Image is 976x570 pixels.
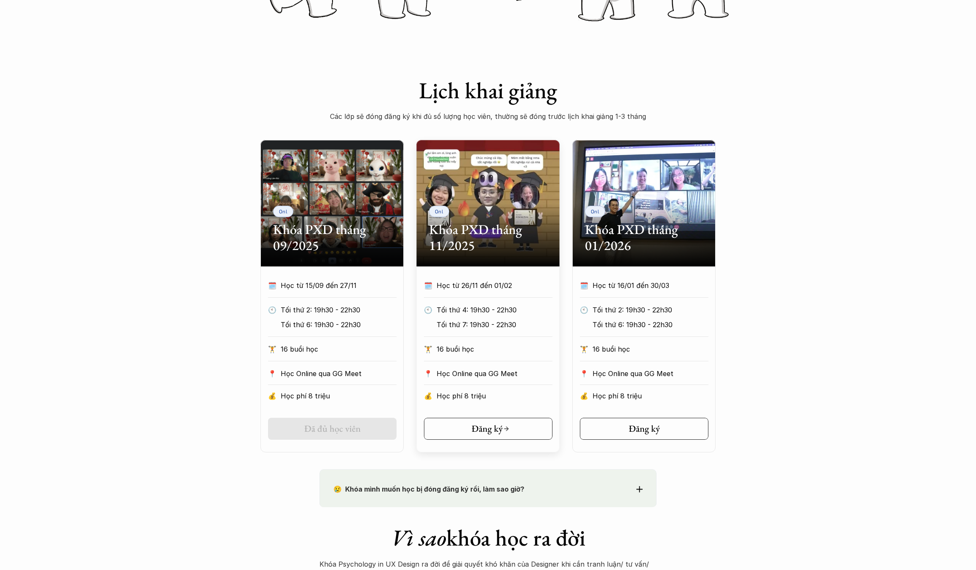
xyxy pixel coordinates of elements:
h2: Khóa PXD tháng 01/2026 [585,221,703,254]
p: 📍 [268,370,276,378]
p: 💰 [424,390,432,402]
h1: khóa học ra đời [319,524,657,551]
strong: 😢 Khóa mình muốn học bị đóng đăng ký rồi, làm sao giờ? [333,485,524,493]
p: 🕙 [268,304,276,316]
p: 💰 [268,390,276,402]
p: 🗓️ [268,279,276,292]
p: Học từ 15/09 đến 27/11 [281,279,381,292]
p: Học phí 8 triệu [437,390,552,402]
p: Học từ 16/01 đến 30/03 [593,279,693,292]
p: Học phí 8 triệu [593,390,708,402]
p: 16 buổi học [437,343,552,355]
p: Onl [279,208,288,214]
p: Tối thứ 2: 19h30 - 22h30 [281,304,397,316]
p: 🏋️ [268,343,276,355]
p: 16 buổi học [281,343,397,355]
a: Đăng ký [580,418,708,440]
p: Onl [435,208,444,214]
p: Tối thứ 2: 19h30 - 22h30 [593,304,708,316]
p: Tối thứ 6: 19h30 - 22h30 [593,318,708,331]
p: 🗓️ [580,279,588,292]
a: Đăng ký [424,418,552,440]
p: 📍 [424,370,432,378]
h5: Đăng ký [472,423,503,434]
p: Học Online qua GG Meet [593,367,708,380]
em: Vì sao [391,523,446,552]
p: Các lớp sẽ đóng đăng ký khi đủ số lượng học viên, thường sẽ đóng trước lịch khai giảng 1-3 tháng [319,110,657,123]
p: Tối thứ 4: 19h30 - 22h30 [437,304,552,316]
p: Tối thứ 7: 19h30 - 22h30 [437,318,552,331]
p: 📍 [580,370,588,378]
h2: Khóa PXD tháng 09/2025 [273,221,391,254]
p: Onl [591,208,600,214]
p: 💰 [580,390,588,402]
p: Tối thứ 6: 19h30 - 22h30 [281,318,397,331]
p: 🕙 [580,304,588,316]
p: 🏋️ [424,343,432,355]
h2: Khóa PXD tháng 11/2025 [429,221,547,254]
p: Học Online qua GG Meet [437,367,552,380]
p: Học từ 26/11 đến 01/02 [437,279,537,292]
p: 🏋️ [580,343,588,355]
h5: Đã đủ học viên [304,423,361,434]
h1: Lịch khai giảng [319,77,657,104]
p: 🕙 [424,304,432,316]
p: Học phí 8 triệu [281,390,397,402]
p: 🗓️ [424,279,432,292]
p: Học Online qua GG Meet [281,367,397,380]
h5: Đăng ký [629,423,660,434]
p: 16 buổi học [593,343,708,355]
